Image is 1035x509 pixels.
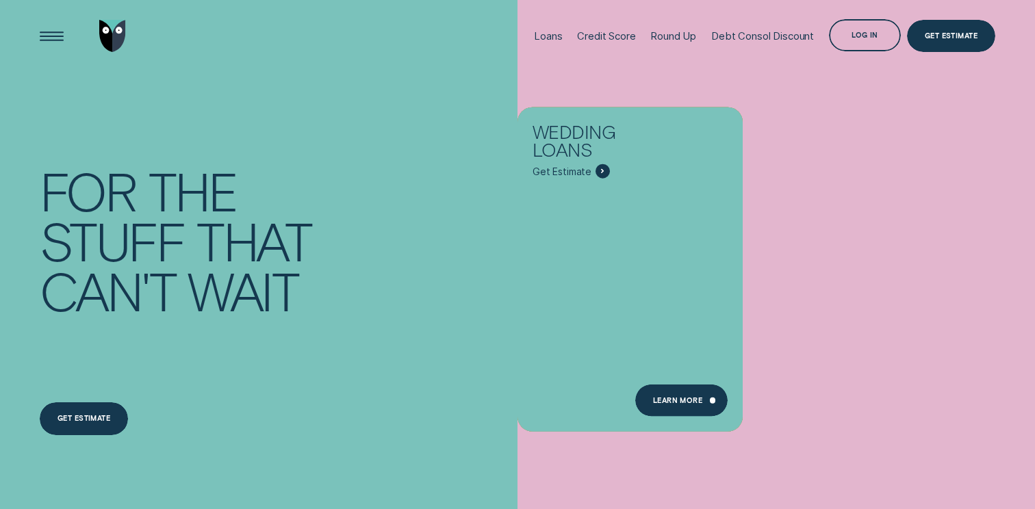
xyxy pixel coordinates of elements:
[40,363,317,402] p: We could all use a hand from time to time. Find out how Wisr loans can support you.
[517,107,743,422] a: Wedding Loans - Learn more
[36,20,68,52] button: Open Menu
[650,30,696,42] div: Round Up
[533,122,676,164] div: Wedding Loans
[99,20,126,52] img: Wisr
[533,166,591,178] span: Get Estimate
[40,402,129,434] a: Get estimate
[829,19,901,51] button: Log in
[577,30,635,42] div: Credit Score
[635,384,728,416] a: Learn more
[534,30,562,42] div: Loans
[711,30,814,42] div: Debt Consol Discount
[907,20,996,52] a: Get Estimate
[40,166,317,316] h4: For the stuff that can't wait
